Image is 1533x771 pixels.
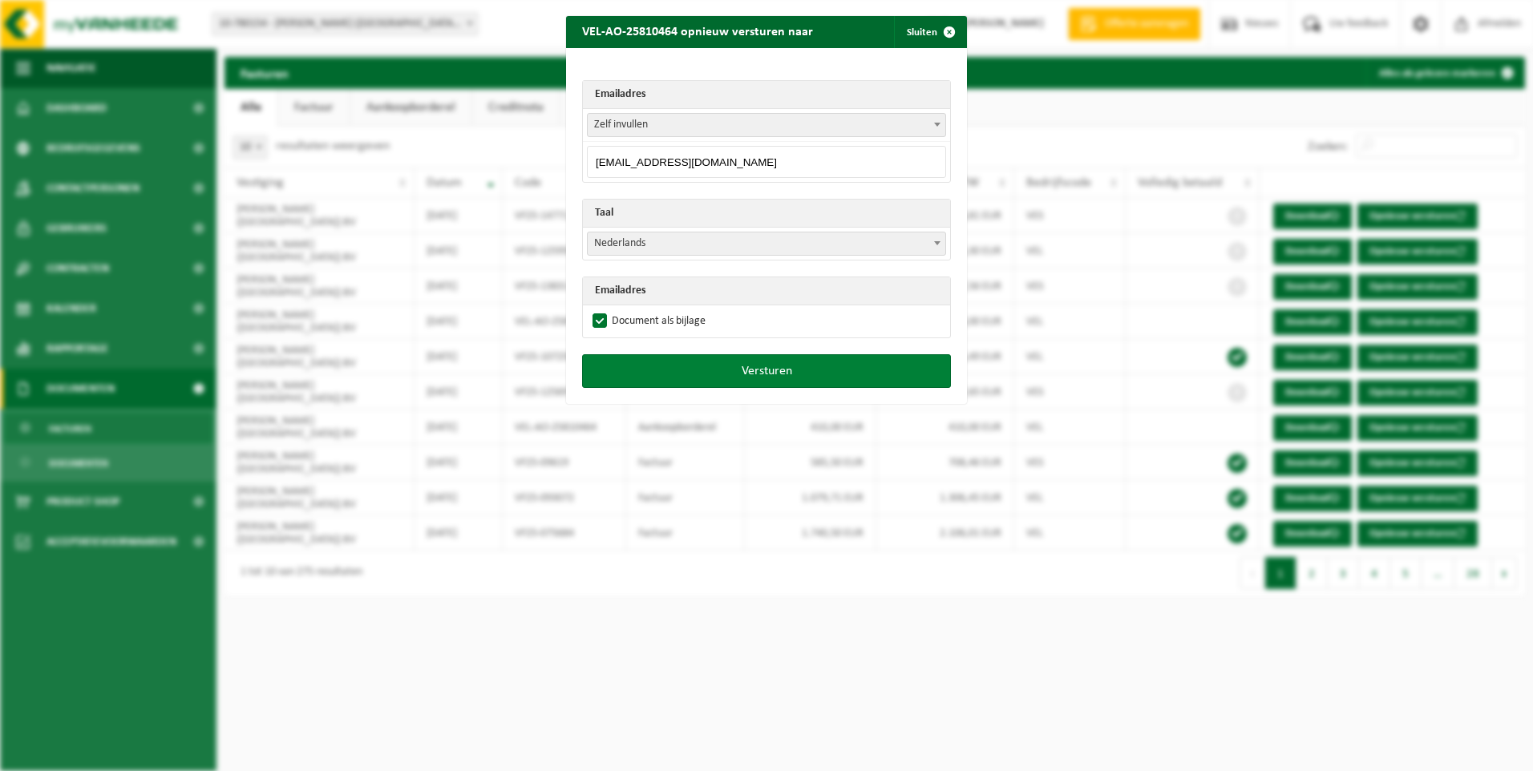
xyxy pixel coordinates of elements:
span: Nederlands [588,232,945,255]
th: Emailadres [583,277,950,305]
th: Emailadres [583,81,950,109]
label: Document als bijlage [589,309,706,333]
span: Nederlands [587,232,946,256]
span: Zelf invullen [588,114,945,136]
button: Versturen [582,354,951,388]
th: Taal [583,200,950,228]
input: Emailadres [587,146,946,178]
button: Sluiten [894,16,965,48]
span: Zelf invullen [587,113,946,137]
h2: VEL-AO-25810464 opnieuw versturen naar [566,16,829,46]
